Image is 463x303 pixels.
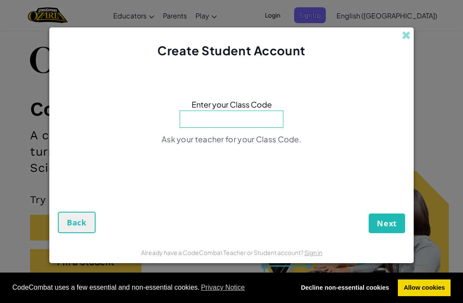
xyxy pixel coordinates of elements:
a: deny cookies [295,279,395,297]
button: Next [369,213,405,233]
span: CodeCombat uses a few essential and non-essential cookies. [12,281,289,294]
span: Next [377,218,397,228]
span: Ask your teacher for your Class Code. [162,134,301,144]
span: Enter your Class Code [192,98,272,111]
a: learn more about cookies [200,281,247,294]
a: allow cookies [398,279,451,297]
a: Sign in [304,249,322,256]
span: Already have a CodeCombat Teacher or Student account? [141,249,304,256]
button: Back [58,212,96,233]
span: Back [67,217,87,228]
span: Create Student Account [157,43,305,58]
